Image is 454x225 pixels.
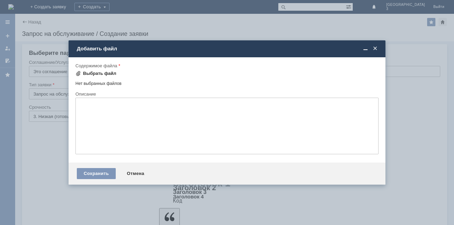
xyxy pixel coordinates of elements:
div: Нет выбранных файлов [75,78,379,86]
div: Содержимое файла [75,63,377,68]
div: Добавить файл [77,46,379,52]
div: Выбрать файл [83,71,116,76]
span: Закрыть [372,46,379,52]
span: Свернуть (Ctrl + M) [362,46,369,52]
div: Добрый вечер [PERSON_NAME] удалить отложенный чек [3,3,101,14]
div: Описание [75,92,377,96]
